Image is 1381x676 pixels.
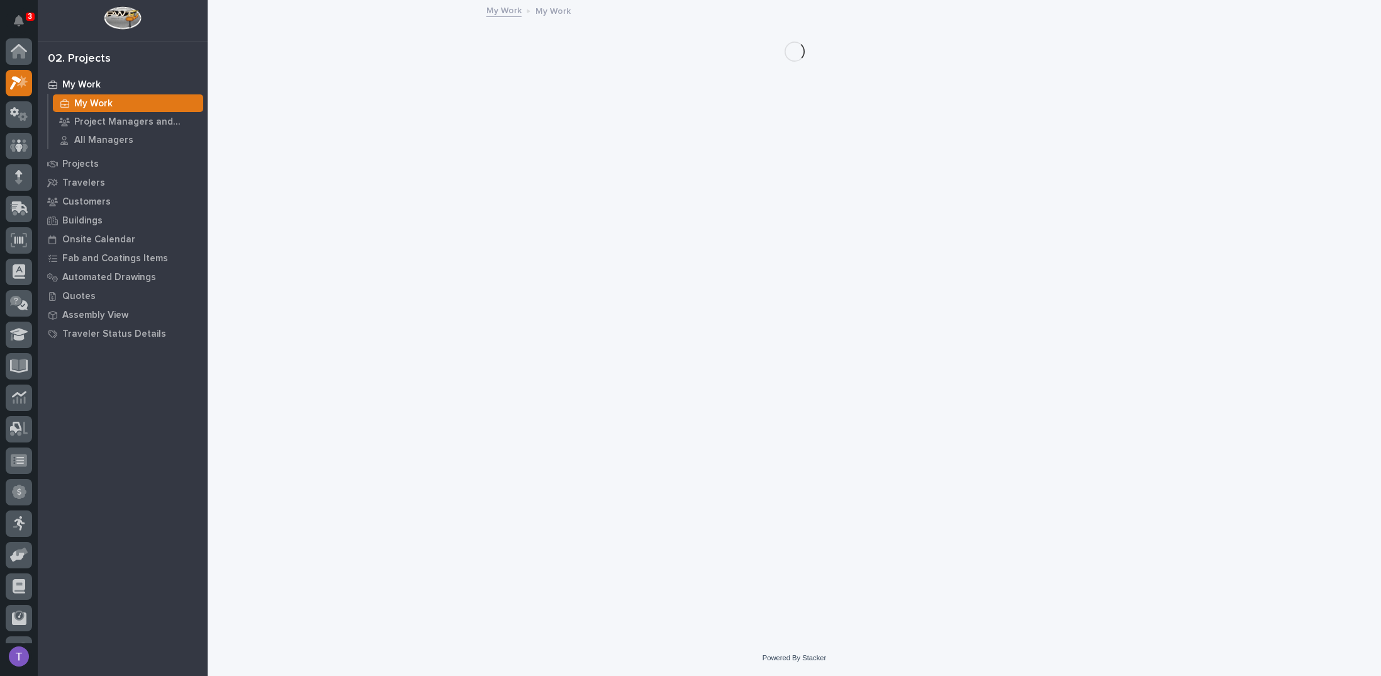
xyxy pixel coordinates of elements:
p: Automated Drawings [62,272,156,283]
p: Assembly View [62,310,128,321]
a: Project Managers and Engineers [48,113,208,130]
div: Notifications3 [16,15,32,35]
a: Onsite Calendar [38,230,208,249]
a: Projects [38,154,208,173]
a: Quotes [38,286,208,305]
a: My Work [48,94,208,112]
a: Powered By Stacker [763,654,826,662]
button: users-avatar [6,643,32,670]
p: My Work [62,79,101,91]
a: All Managers [48,131,208,149]
p: Travelers [62,177,105,189]
a: Assembly View [38,305,208,324]
a: Customers [38,192,208,211]
p: Project Managers and Engineers [74,116,198,128]
p: Fab and Coatings Items [62,253,168,264]
p: Projects [62,159,99,170]
div: 02. Projects [48,52,111,66]
a: Traveler Status Details [38,324,208,343]
a: My Work [486,3,522,17]
p: My Work [74,98,113,110]
a: Fab and Coatings Items [38,249,208,268]
p: 3 [28,12,32,21]
p: Customers [62,196,111,208]
a: Automated Drawings [38,268,208,286]
p: Traveler Status Details [62,329,166,340]
a: Travelers [38,173,208,192]
a: My Work [38,75,208,94]
p: Quotes [62,291,96,302]
button: Notifications [6,8,32,34]
p: All Managers [74,135,133,146]
p: Onsite Calendar [62,234,135,245]
p: Buildings [62,215,103,227]
a: Buildings [38,211,208,230]
img: Workspace Logo [104,6,141,30]
p: My Work [535,3,571,17]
